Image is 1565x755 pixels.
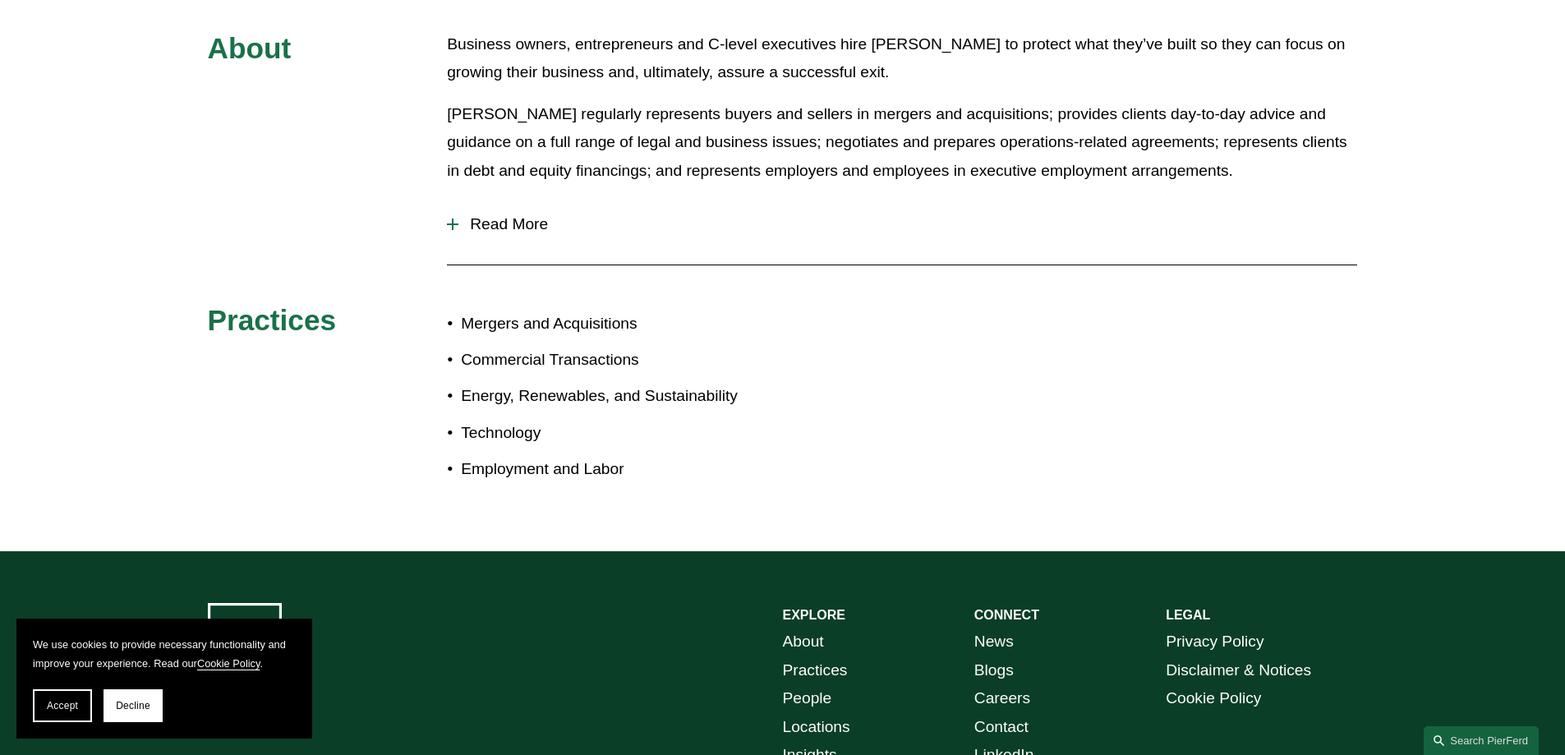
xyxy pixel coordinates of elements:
[33,635,296,673] p: We use cookies to provide necessary functionality and improve your experience. Read our .
[783,628,824,656] a: About
[1166,628,1264,656] a: Privacy Policy
[974,608,1039,622] strong: CONNECT
[208,304,337,336] span: Practices
[47,700,78,711] span: Accept
[116,700,150,711] span: Decline
[197,657,260,670] a: Cookie Policy
[447,30,1357,87] p: Business owners, entrepreneurs and C-level executives hire [PERSON_NAME] to protect what they’ve ...
[974,628,1014,656] a: News
[974,656,1014,685] a: Blogs
[783,713,850,742] a: Locations
[783,684,832,713] a: People
[1166,608,1210,622] strong: LEGAL
[461,455,782,484] p: Employment and Labor
[1166,656,1311,685] a: Disclaimer & Notices
[16,619,312,739] section: Cookie banner
[783,656,848,685] a: Practices
[783,608,845,622] strong: EXPLORE
[447,100,1357,186] p: [PERSON_NAME] regularly represents buyers and sellers in mergers and acquisitions; provides clien...
[461,310,782,338] p: Mergers and Acquisitions
[461,346,782,375] p: Commercial Transactions
[974,684,1030,713] a: Careers
[461,419,782,448] p: Technology
[208,32,292,64] span: About
[33,689,92,722] button: Accept
[1424,726,1539,755] a: Search this site
[1166,684,1261,713] a: Cookie Policy
[447,203,1357,246] button: Read More
[461,382,782,411] p: Energy, Renewables, and Sustainability
[458,215,1357,233] span: Read More
[104,689,163,722] button: Decline
[974,713,1029,742] a: Contact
